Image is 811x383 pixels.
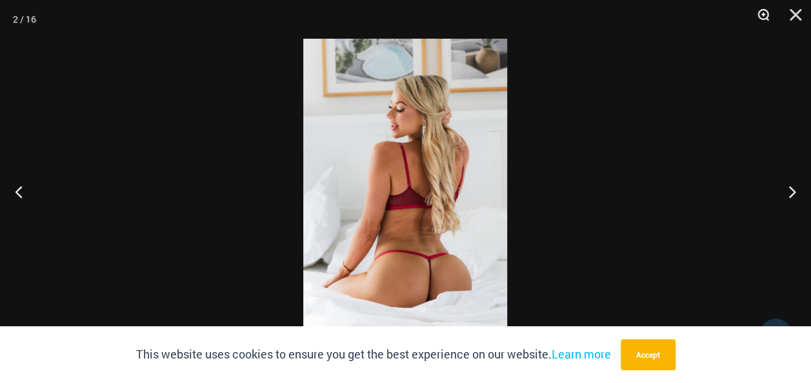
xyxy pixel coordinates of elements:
button: Next [763,159,811,224]
div: 2 / 16 [13,10,36,29]
a: Learn more [552,346,611,362]
p: This website uses cookies to ensure you get the best experience on our website. [136,345,611,364]
img: Guilty Pleasures Red 1045 Bra 689 Micro 06 [303,39,507,344]
button: Accept [621,339,676,370]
